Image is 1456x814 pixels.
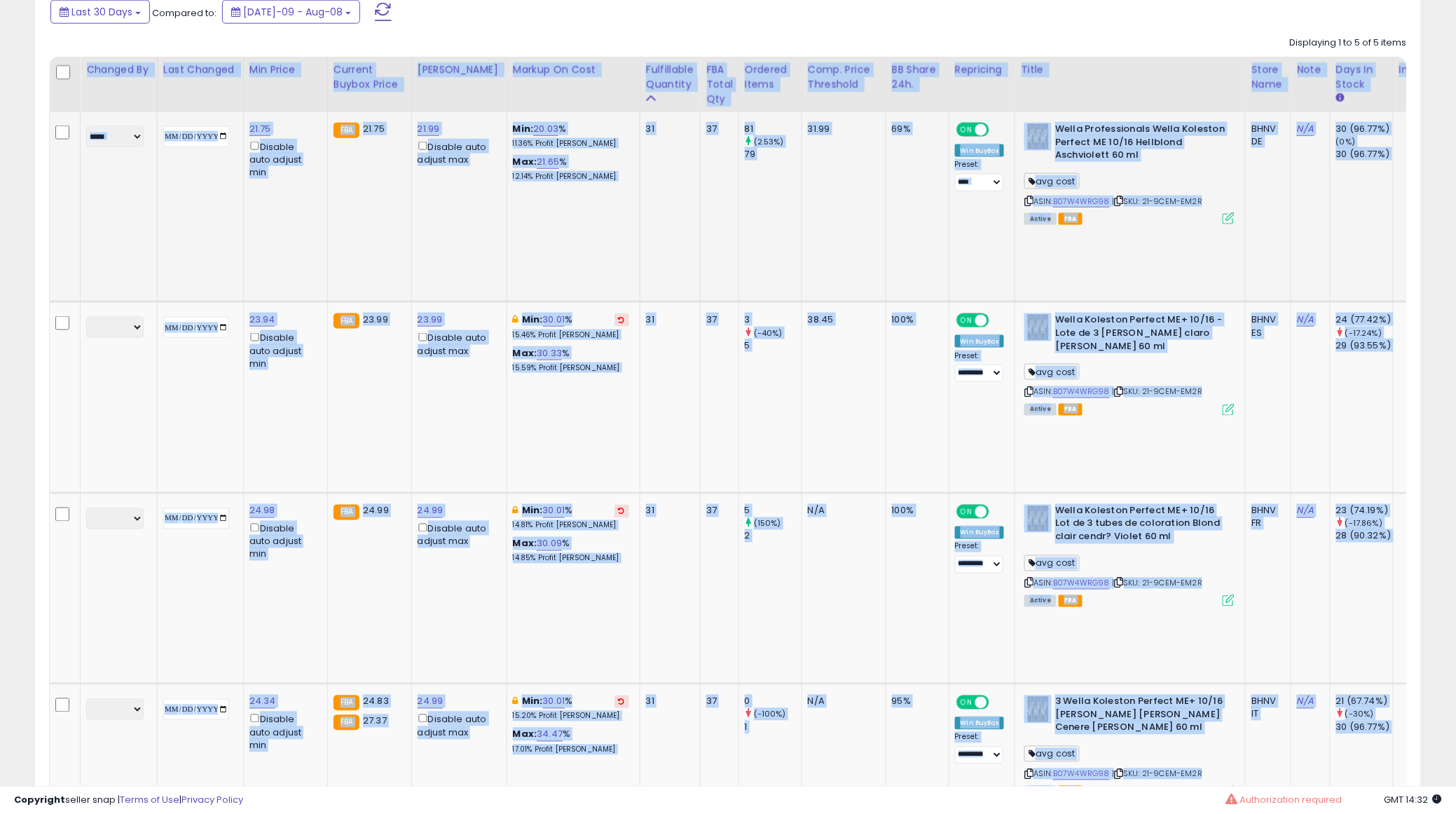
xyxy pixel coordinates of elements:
[14,793,65,806] strong: Copyright
[249,695,276,709] a: 24.34
[1024,696,1235,796] div: ASIN:
[513,521,629,531] p: 14.81% Profit [PERSON_NAME]
[249,62,322,77] div: Min Price
[1024,555,1079,571] span: avg cost
[418,62,501,77] div: [PERSON_NAME]
[958,697,975,709] span: ON
[334,123,359,138] small: FBA
[120,793,179,806] a: Terms of Use
[1345,518,1382,529] small: (-17.86%)
[513,728,537,741] b: Max:
[808,123,875,135] div: 31.99
[418,521,496,548] div: Disable auto adjust max
[987,506,1010,517] span: OFF
[363,695,389,708] span: 24.83
[892,313,938,326] div: 100%
[363,313,388,326] span: 23.99
[418,139,496,166] div: Disable auto adjust max
[1024,696,1052,724] img: 51IbYWfgGjL._SL40_.jpg
[987,124,1010,136] span: OFF
[418,504,444,518] a: 24.99
[513,745,629,755] p: 17.01% Profit [PERSON_NAME]
[513,139,629,149] p: 11.36% Profit [PERSON_NAME]
[1055,696,1225,738] b: 3 Wella Koleston Perfect ME+ 10/16 [PERSON_NAME] [PERSON_NAME] Cenere [PERSON_NAME] 60 ml
[418,313,443,327] a: 23.99
[955,527,1005,539] div: Win BuyBox
[418,330,496,358] div: Disable auto adjust max
[249,712,317,752] div: Disable auto adjust min
[1024,595,1057,607] span: All listings currently available for purchase on Amazon
[243,5,343,19] span: [DATE]-09 - Aug-08
[543,504,565,518] a: 30.01
[513,363,629,373] p: 15.59% Profit [PERSON_NAME]
[1053,578,1110,590] a: B07W4WRG98
[1024,123,1235,223] div: ASIN:
[1024,746,1079,762] span: avg cost
[754,709,786,720] small: (-100%)
[808,696,875,708] div: N/A
[513,155,537,168] b: Max:
[334,715,359,731] small: FBA
[1290,36,1407,50] div: Displaying 1 to 5 of 5 items
[958,315,975,327] span: ON
[513,122,534,135] b: Min:
[513,346,537,360] b: Max:
[955,335,1005,348] div: Win BuyBox
[513,696,629,721] div: %
[1024,313,1235,414] div: ASIN:
[537,346,562,360] a: 30.33
[543,695,565,709] a: 30.01
[1336,313,1393,326] div: 24 (77.42%)
[1297,695,1314,709] a: N/A
[522,695,543,708] b: Min:
[513,123,629,149] div: %
[533,122,558,136] a: 20.03
[334,505,359,520] small: FBA
[987,697,1010,709] span: OFF
[1112,768,1202,780] span: | SKU: 21-9CEM-EM2R
[706,62,733,107] div: FBA Total Qty
[363,714,387,728] span: 27.37
[14,794,243,807] div: seller snap | |
[646,123,689,135] div: 31
[513,505,629,531] div: %
[745,62,796,92] div: Ordered Items
[808,313,875,326] div: 38.45
[1336,696,1393,708] div: 21 (67.74%)
[955,160,1005,191] div: Preset:
[249,504,275,518] a: 24.98
[1345,327,1382,339] small: (-17.24%)
[1251,62,1285,92] div: Store Name
[1053,196,1110,208] a: B07W4WRG98
[1059,213,1083,225] span: FBA
[1336,339,1393,352] div: 29 (93.55%)
[1336,92,1345,104] small: Days In Stock.
[745,530,802,543] div: 2
[646,505,689,517] div: 31
[745,696,802,708] div: 0
[646,62,694,92] div: Fulfillable Quantity
[507,57,640,112] th: The percentage added to the cost of goods (COGS) that forms the calculator for Min & Max prices.
[522,504,543,517] b: Min:
[706,123,728,135] div: 37
[754,518,781,529] small: (150%)
[81,57,158,112] th: CSV column name: cust_attr_2_Changed by
[745,505,802,517] div: 5
[745,339,802,352] div: 5
[1297,313,1314,327] a: N/A
[706,696,728,708] div: 37
[363,504,389,517] span: 24.99
[1112,386,1202,398] span: | SKU: 21-9CEM-EM2R
[1336,123,1393,135] div: 30 (96.77%)
[1024,404,1057,416] span: All listings currently available for purchase on Amazon
[513,62,634,77] div: Markup on Cost
[418,712,496,739] div: Disable auto adjust max
[754,136,784,147] small: (2.53%)
[1297,122,1314,136] a: N/A
[1336,148,1393,161] div: 30 (96.77%)
[513,156,629,182] div: %
[1251,123,1280,148] div: BHNV DE
[1297,62,1324,77] div: Note
[513,728,629,754] div: %
[1112,196,1202,207] span: | SKU: 21-9CEM-EM2R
